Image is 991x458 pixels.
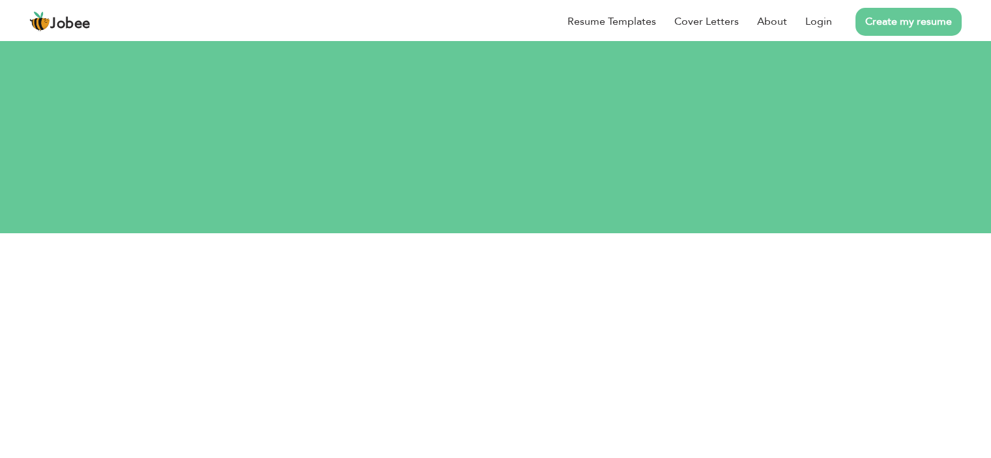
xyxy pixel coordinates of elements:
[805,14,832,29] a: Login
[674,14,739,29] a: Cover Letters
[757,14,787,29] a: About
[567,14,656,29] a: Resume Templates
[29,11,50,32] img: jobee.io
[29,11,91,32] a: Jobee
[50,17,91,31] span: Jobee
[855,8,962,36] a: Create my resume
